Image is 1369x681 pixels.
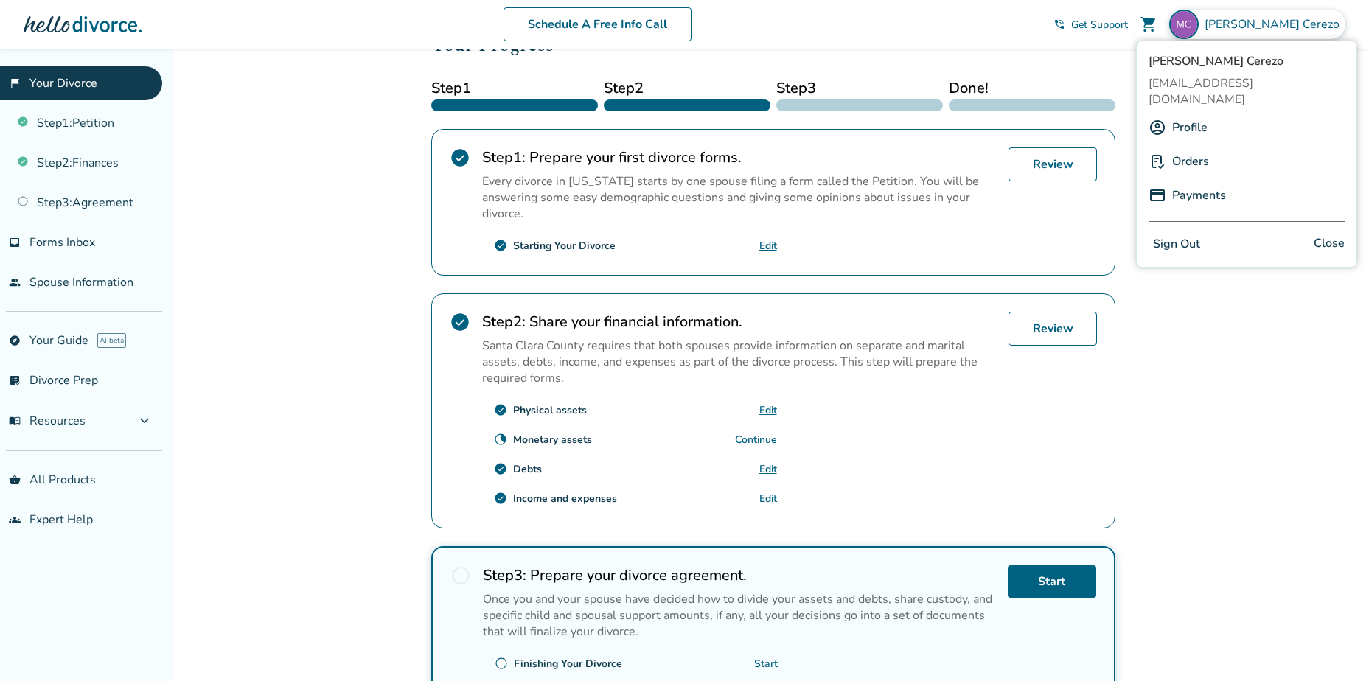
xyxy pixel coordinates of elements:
[482,173,997,222] p: Every divorce in [US_STATE] starts by one spouse filing a form called the Petition. You will be a...
[1314,234,1345,255] span: Close
[754,657,778,671] a: Start
[1009,312,1097,346] a: Review
[9,276,21,288] span: people
[1149,53,1345,69] span: [PERSON_NAME] Cerezo
[1169,10,1199,39] img: mcerezogt@gmail.com
[604,77,770,99] span: Step 2
[494,403,507,416] span: check_circle
[9,413,86,429] span: Resources
[1172,113,1208,142] a: Profile
[1053,18,1065,30] span: phone_in_talk
[136,412,153,430] span: expand_more
[513,462,542,476] div: Debts
[513,403,587,417] div: Physical assets
[514,657,622,671] div: Finishing Your Divorce
[9,77,21,89] span: flag_2
[482,338,997,386] p: Santa Clara County requires that both spouses provide information on separate and marital assets,...
[9,514,21,525] span: groups
[9,335,21,346] span: explore
[1295,610,1369,681] iframe: Chat Widget
[759,462,777,476] a: Edit
[759,492,777,506] a: Edit
[1009,147,1097,181] a: Review
[494,462,507,475] span: check_circle
[513,239,616,253] div: Starting Your Divorce
[513,492,617,506] div: Income and expenses
[1149,234,1205,255] button: Sign Out
[949,77,1115,99] span: Done!
[1149,119,1166,136] img: A
[1149,75,1345,108] span: [EMAIL_ADDRESS][DOMAIN_NAME]
[450,147,470,168] span: check_circle
[776,77,943,99] span: Step 3
[482,147,526,167] strong: Step 1 :
[1205,16,1345,32] span: [PERSON_NAME] Cerezo
[513,433,592,447] div: Monetary assets
[9,374,21,386] span: list_alt_check
[504,7,692,41] a: Schedule A Free Info Call
[97,333,126,348] span: AI beta
[29,234,95,251] span: Forms Inbox
[494,492,507,505] span: check_circle
[483,565,526,585] strong: Step 3 :
[494,433,507,446] span: clock_loader_40
[431,77,598,99] span: Step 1
[482,312,526,332] strong: Step 2 :
[9,237,21,248] span: inbox
[1172,181,1226,209] a: Payments
[1149,186,1166,204] img: P
[1053,18,1128,32] a: phone_in_talkGet Support
[483,565,996,585] h2: Prepare your divorce agreement.
[1071,18,1128,32] span: Get Support
[450,312,470,332] span: check_circle
[1140,15,1157,33] span: shopping_cart
[759,403,777,417] a: Edit
[483,591,996,640] p: Once you and your spouse have decided how to divide your assets and debts, share custody, and spe...
[494,239,507,252] span: check_circle
[735,433,777,447] a: Continue
[495,657,508,670] span: radio_button_unchecked
[482,147,997,167] h2: Prepare your first divorce forms.
[1149,153,1166,170] img: P
[482,312,997,332] h2: Share your financial information.
[1008,565,1096,598] a: Start
[9,474,21,486] span: shopping_basket
[759,239,777,253] a: Edit
[9,415,21,427] span: menu_book
[450,565,471,586] span: radio_button_unchecked
[1172,147,1209,175] a: Orders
